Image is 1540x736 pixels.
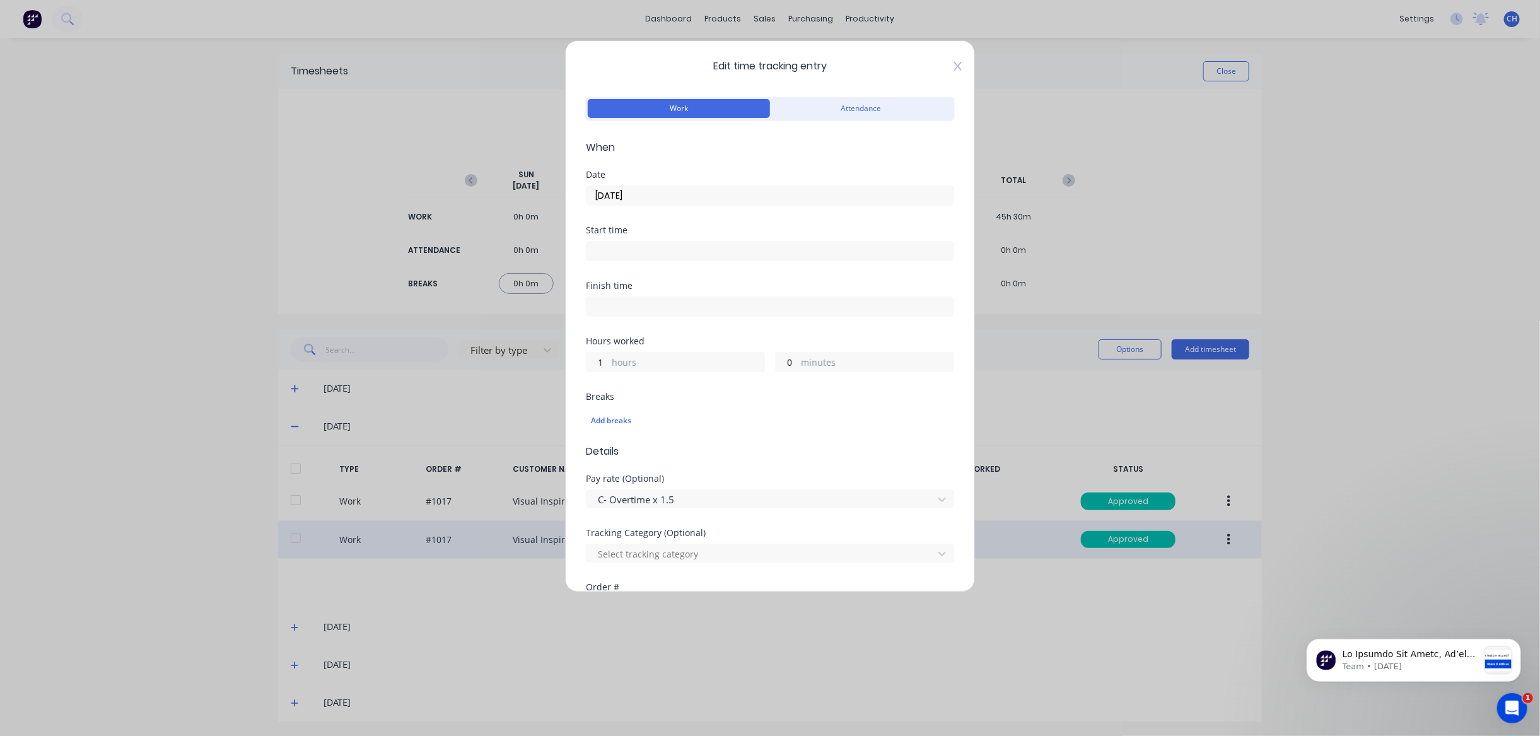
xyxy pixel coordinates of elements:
[801,356,954,371] label: minutes
[586,444,954,459] span: Details
[612,356,764,371] label: hours
[770,99,952,118] button: Attendance
[1288,614,1540,702] iframe: Intercom notifications message
[776,353,798,371] input: 0
[586,353,609,371] input: 0
[586,170,954,179] div: Date
[586,281,954,290] div: Finish time
[588,99,770,118] button: Work
[586,59,954,74] span: Edit time tracking entry
[586,226,954,235] div: Start time
[586,474,954,483] div: Pay rate (Optional)
[55,47,191,59] p: Message from Team, sent 2d ago
[586,583,954,592] div: Order #
[586,337,954,346] div: Hours worked
[586,529,954,537] div: Tracking Category (Optional)
[591,412,949,429] div: Add breaks
[1523,693,1533,703] span: 1
[586,392,954,401] div: Breaks
[586,140,954,155] span: When
[1497,693,1527,723] iframe: Intercom live chat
